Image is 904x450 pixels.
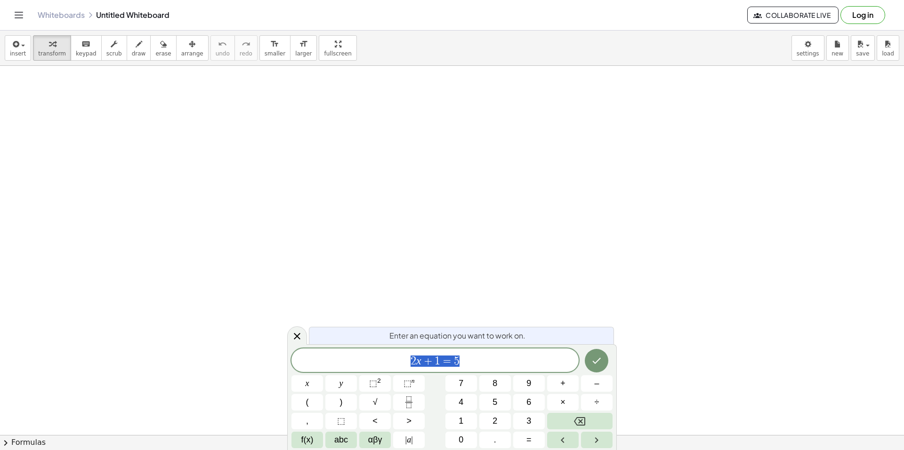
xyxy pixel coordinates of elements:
span: f(x) [301,434,314,446]
button: arrange [176,35,209,61]
button: ( [291,394,323,411]
span: undo [216,50,230,57]
button: settings [791,35,824,61]
span: x [306,377,309,390]
span: + [421,355,435,367]
button: 1 [445,413,477,429]
button: format_sizesmaller [259,35,291,61]
span: ⬚ [337,415,345,427]
i: format_size [299,39,308,50]
button: Functions [291,432,323,448]
span: – [594,377,599,390]
button: Plus [547,375,579,392]
button: y [325,375,357,392]
button: 9 [513,375,545,392]
button: Superscript [393,375,425,392]
button: insert [5,35,31,61]
span: < [372,415,378,427]
span: 6 [526,396,531,409]
span: ÷ [595,396,599,409]
span: a [405,434,413,446]
span: transform [38,50,66,57]
span: 5 [454,355,460,367]
button: Absolute value [393,432,425,448]
span: 0 [459,434,463,446]
button: format_sizelarger [290,35,317,61]
span: 2 [492,415,497,427]
button: draw [127,35,151,61]
span: 9 [526,377,531,390]
span: insert [10,50,26,57]
span: 8 [492,377,497,390]
button: redoredo [234,35,258,61]
button: Toggle navigation [11,8,26,23]
span: ( [306,396,309,409]
button: , [291,413,323,429]
button: Log in [840,6,885,24]
button: undoundo [210,35,235,61]
i: keyboard [81,39,90,50]
span: 2 [411,355,416,367]
button: 5 [479,394,511,411]
button: Alphabet [325,432,357,448]
button: 0 [445,432,477,448]
span: Collaborate Live [755,11,831,19]
span: 5 [492,396,497,409]
button: Done [585,349,608,372]
span: new [831,50,843,57]
button: Backspace [547,413,613,429]
button: fullscreen [319,35,356,61]
span: = [440,355,454,367]
button: 7 [445,375,477,392]
span: > [406,415,412,427]
button: Less than [359,413,391,429]
button: 3 [513,413,545,429]
button: Right arrow [581,432,613,448]
span: redo [240,50,252,57]
button: Square root [359,394,391,411]
span: 7 [459,377,463,390]
span: 1 [459,415,463,427]
button: . [479,432,511,448]
button: Squared [359,375,391,392]
button: keyboardkeypad [71,35,102,61]
span: keypad [76,50,97,57]
button: Greek alphabet [359,432,391,448]
span: = [526,434,532,446]
span: save [856,50,869,57]
span: | [411,435,413,444]
button: Divide [581,394,613,411]
button: Fraction [393,394,425,411]
span: √ [373,396,378,409]
button: Equals [513,432,545,448]
button: x [291,375,323,392]
span: erase [155,50,171,57]
sup: n [412,377,415,384]
button: save [851,35,875,61]
button: ) [325,394,357,411]
span: smaller [265,50,285,57]
button: transform [33,35,71,61]
span: αβγ [368,434,382,446]
button: erase [150,35,176,61]
span: abc [334,434,348,446]
span: settings [797,50,819,57]
span: larger [295,50,312,57]
button: 8 [479,375,511,392]
i: undo [218,39,227,50]
span: load [882,50,894,57]
button: Left arrow [547,432,579,448]
button: Minus [581,375,613,392]
span: scrub [106,50,122,57]
span: draw [132,50,146,57]
button: load [877,35,899,61]
button: Collaborate Live [747,7,839,24]
span: + [560,377,565,390]
span: × [560,396,565,409]
button: 2 [479,413,511,429]
span: 3 [526,415,531,427]
span: ) [340,396,343,409]
button: Greater than [393,413,425,429]
sup: 2 [377,377,381,384]
span: y [339,377,343,390]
